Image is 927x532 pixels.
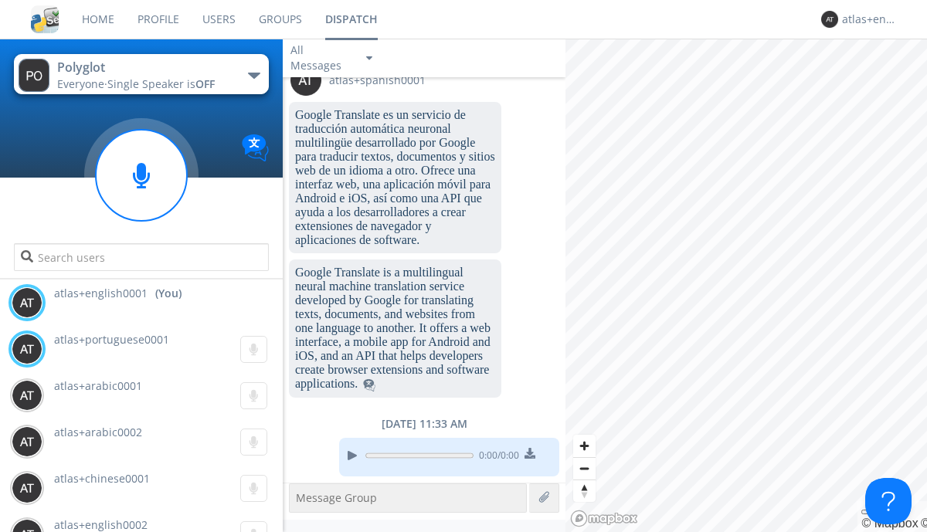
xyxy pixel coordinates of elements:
span: OFF [195,76,215,91]
img: 373638.png [12,287,42,318]
img: Translation enabled [242,134,269,161]
div: atlas+english0001 [842,12,900,27]
span: This is a translated message [363,377,375,390]
img: 373638.png [12,334,42,364]
span: atlas+chinese0001 [54,471,150,486]
span: 0:00 / 0:00 [474,449,519,466]
img: 373638.png [19,59,49,92]
span: atlas+english0001 [54,286,148,301]
iframe: Toggle Customer Support [865,478,912,524]
img: download media button [525,448,535,459]
span: atlas+portuguese0001 [54,332,169,347]
div: [DATE] 11:33 AM [283,416,565,432]
a: Mapbox logo [570,510,638,527]
button: Reset bearing to north [573,479,596,502]
dc-p: Google Translate es un servicio de traducción automática neuronal multilingüe desarrollado por Go... [295,108,495,247]
img: 373638.png [12,473,42,503]
span: atlas+english0002 [54,517,148,532]
div: Everyone · [57,76,231,92]
img: translated-message [363,379,375,391]
img: 373638.png [12,380,42,411]
div: Polyglot [57,59,231,76]
button: Zoom out [573,457,596,479]
span: atlas+arabic0002 [54,425,142,439]
span: Single Speaker is [107,76,215,91]
span: Zoom out [573,458,596,479]
img: 373638.png [12,426,42,457]
span: atlas+arabic0001 [54,378,142,393]
button: Toggle attribution [861,510,874,514]
button: Zoom in [573,435,596,457]
a: Mapbox [861,517,918,530]
div: All Messages [290,42,352,73]
input: Search users [14,243,268,271]
img: 373638.png [821,11,838,28]
img: 373638.png [290,65,321,96]
span: atlas+spanish0001 [329,73,426,88]
dc-p: Google Translate is a multilingual neural machine translation service developed by Google for tra... [295,266,495,391]
div: (You) [155,286,182,301]
img: caret-down-sm.svg [366,56,372,60]
img: cddb5a64eb264b2086981ab96f4c1ba7 [31,5,59,33]
button: PolyglotEveryone·Single Speaker isOFF [14,54,268,94]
